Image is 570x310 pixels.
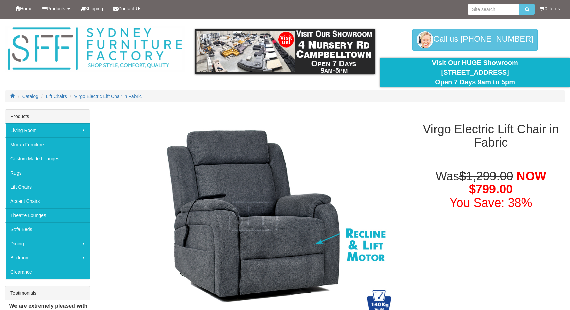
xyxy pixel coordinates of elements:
[5,152,90,166] a: Custom Made Lounges
[5,123,90,137] a: Living Room
[10,0,37,17] a: Home
[5,137,90,152] a: Moran Furniture
[85,6,103,11] span: Shipping
[5,208,90,222] a: Theatre Lounges
[459,169,513,183] del: $1,299.00
[37,0,75,17] a: Products
[108,0,146,17] a: Contact Us
[5,251,90,265] a: Bedroom
[450,196,532,210] font: You Save: 38%
[74,94,142,99] a: Virgo Electric Lift Chair in Fabric
[468,4,519,15] input: Site search
[5,222,90,237] a: Sofa Beds
[75,0,109,17] a: Shipping
[469,169,546,196] span: NOW $799.00
[5,194,90,208] a: Accent Chairs
[20,6,32,11] span: Home
[417,123,565,149] h1: Virgo Electric Lift Chair in Fabric
[5,265,90,279] a: Clearance
[46,94,67,99] a: Lift Chairs
[385,58,565,87] div: Visit Our HUGE Showroom [STREET_ADDRESS] Open 7 Days 9am to 5pm
[5,237,90,251] a: Dining
[5,286,90,300] div: Testimonials
[47,6,65,11] span: Products
[5,110,90,123] div: Products
[540,5,560,12] li: 0 items
[417,169,565,210] h1: Was
[5,180,90,194] a: Lift Chairs
[195,29,375,74] img: showroom.gif
[22,94,38,99] a: Catalog
[5,26,185,72] img: Sydney Furniture Factory
[118,6,141,11] span: Contact Us
[5,166,90,180] a: Rugs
